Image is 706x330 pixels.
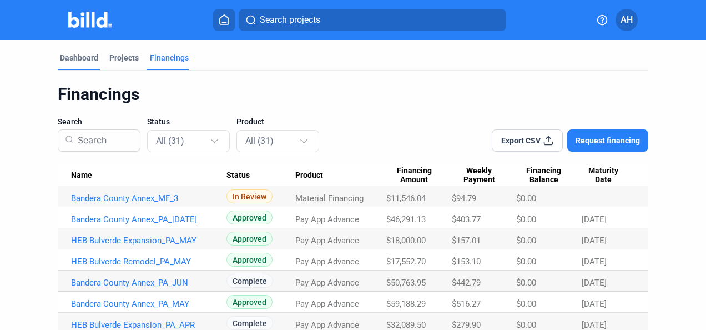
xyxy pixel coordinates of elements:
[616,9,638,31] button: AH
[245,136,274,146] mat-select-trigger: All (31)
[386,166,441,185] span: Financing Amount
[501,135,541,146] span: Export CSV
[260,13,320,27] span: Search projects
[236,116,264,127] span: Product
[71,320,227,330] a: HEB Bulverde Expansion_PA_APR
[150,52,189,63] div: Financings
[295,257,359,267] span: Pay App Advance
[621,13,633,27] span: AH
[582,214,607,224] span: [DATE]
[68,12,112,28] img: Billd Company Logo
[516,299,536,309] span: $0.00
[295,171,386,181] div: Product
[71,257,227,267] a: HEB Bulverde Remodel_PA_MAY
[452,278,481,288] span: $442.79
[516,278,536,288] span: $0.00
[71,193,227,203] a: Bandera County Annex_MF_3
[226,171,295,181] div: Status
[226,295,273,309] span: Approved
[582,299,607,309] span: [DATE]
[516,236,536,246] span: $0.00
[516,193,536,203] span: $0.00
[239,9,506,31] button: Search projects
[386,299,426,309] span: $59,188.29
[516,257,536,267] span: $0.00
[452,166,516,185] div: Weekly Payment
[226,316,273,330] span: Complete
[71,236,227,246] a: HEB Bulverde Expansion_PA_MAY
[582,166,636,185] div: Maturity Date
[73,126,133,155] input: Search
[226,189,273,203] span: In Review
[295,214,359,224] span: Pay App Advance
[516,166,581,185] div: Financing Balance
[71,171,227,181] div: Name
[226,171,250,181] span: Status
[452,320,481,330] span: $279.90
[492,129,563,152] button: Export CSV
[295,171,323,181] span: Product
[386,214,426,224] span: $46,291.13
[58,84,649,105] div: Financings
[516,320,536,330] span: $0.00
[582,278,607,288] span: [DATE]
[60,52,98,63] div: Dashboard
[71,171,92,181] span: Name
[452,214,481,224] span: $403.77
[582,257,607,267] span: [DATE]
[295,236,359,246] span: Pay App Advance
[71,299,227,309] a: Bandera County Annex_PA_MAY
[295,193,364,203] span: Material Financing
[386,257,426,267] span: $17,552.70
[71,214,227,224] a: Bandera County Annex_PA_[DATE]
[226,274,273,288] span: Complete
[226,232,273,246] span: Approved
[582,320,607,330] span: [DATE]
[147,116,170,127] span: Status
[295,299,359,309] span: Pay App Advance
[452,299,481,309] span: $516.27
[226,211,273,224] span: Approved
[386,320,426,330] span: $32,089.50
[452,236,481,246] span: $157.01
[386,193,426,203] span: $11,546.04
[576,135,640,146] span: Request financing
[452,257,481,267] span: $153.10
[295,320,359,330] span: Pay App Advance
[582,166,626,185] span: Maturity Date
[567,129,648,152] button: Request financing
[58,116,82,127] span: Search
[386,236,426,246] span: $18,000.00
[582,236,607,246] span: [DATE]
[226,253,273,267] span: Approved
[452,193,476,203] span: $94.79
[295,278,359,288] span: Pay App Advance
[452,166,506,185] span: Weekly Payment
[386,278,426,288] span: $50,763.95
[516,214,536,224] span: $0.00
[109,52,139,63] div: Projects
[156,136,184,146] mat-select-trigger: All (31)
[71,278,227,288] a: Bandera County Annex_PA_JUN
[386,166,451,185] div: Financing Amount
[516,166,571,185] span: Financing Balance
